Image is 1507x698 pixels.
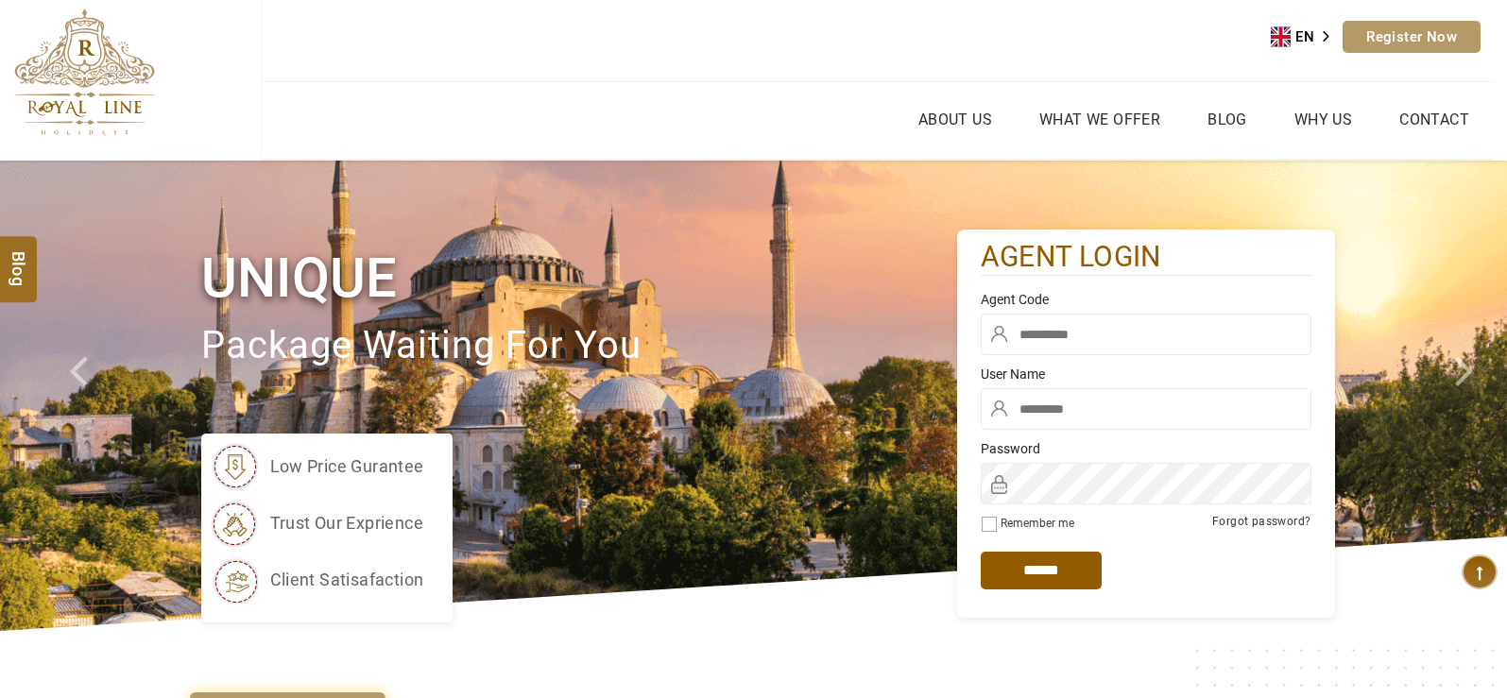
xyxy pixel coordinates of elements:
[1271,23,1343,51] a: EN
[201,243,957,314] h1: Unique
[914,106,997,133] a: About Us
[211,443,424,490] li: low price gurantee
[1395,106,1474,133] a: Contact
[1203,106,1252,133] a: Blog
[1271,23,1343,51] aside: Language selected: English
[981,439,1311,458] label: Password
[1035,106,1165,133] a: What we Offer
[981,239,1311,276] h2: agent login
[211,500,424,547] li: trust our exprience
[1212,515,1310,528] a: Forgot password?
[7,251,31,267] span: Blog
[1271,23,1343,51] div: Language
[1001,517,1074,530] label: Remember me
[211,556,424,604] li: client satisafaction
[981,290,1311,309] label: Agent Code
[1290,106,1357,133] a: Why Us
[1343,21,1481,53] a: Register Now
[45,161,121,631] a: Check next prev
[201,315,957,378] p: package waiting for you
[981,365,1311,383] label: User Name
[1431,161,1507,631] a: Check next image
[14,9,155,136] img: The Royal Line Holidays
